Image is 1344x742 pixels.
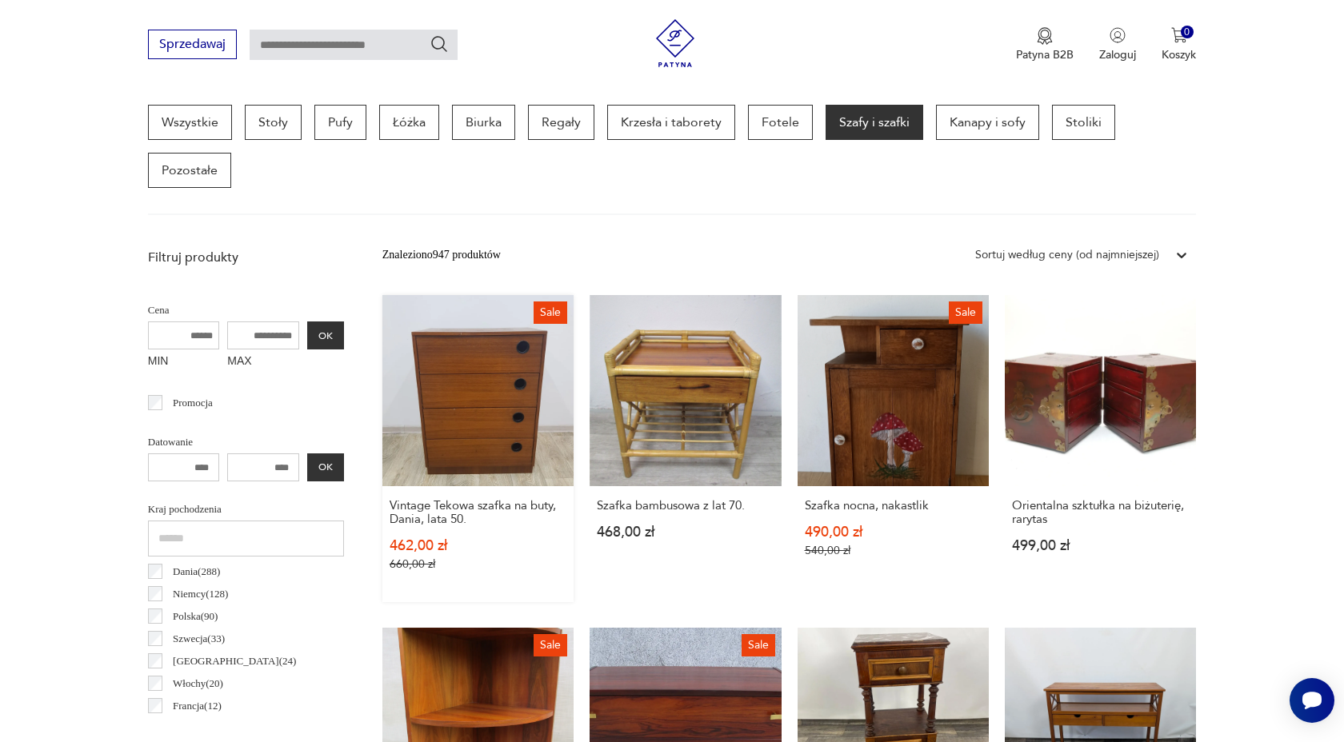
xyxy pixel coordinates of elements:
[590,295,781,602] a: Szafka bambusowa z lat 70.Szafka bambusowa z lat 70.468,00 zł
[148,40,237,51] a: Sprzedawaj
[314,105,366,140] a: Pufy
[430,34,449,54] button: Szukaj
[307,453,344,481] button: OK
[148,105,232,140] a: Wszystkie
[390,557,566,571] p: 660,00 zł
[826,105,923,140] a: Szafy i szafki
[382,246,501,264] div: Znaleziono 947 produktów
[1016,27,1074,62] a: Ikona medaluPatyna B2B
[148,349,220,375] label: MIN
[1012,539,1189,553] p: 499,00 zł
[798,295,989,602] a: SaleSzafka nocna, nakastlikSzafka nocna, nakastlik490,00 zł540,00 zł
[148,30,237,59] button: Sprzedawaj
[173,394,213,412] p: Promocja
[607,105,735,140] a: Krzesła i taborety
[1171,27,1187,43] img: Ikona koszyka
[173,675,223,692] p: Włochy ( 20 )
[1016,47,1074,62] p: Patyna B2B
[1099,27,1136,62] button: Zaloguj
[1162,27,1196,62] button: 0Koszyk
[1012,499,1189,526] h3: Orientalna szktułka na biżuterię, rarytas
[1110,27,1126,43] img: Ikonka użytkownika
[245,105,302,140] a: Stoły
[173,697,222,715] p: Francja ( 12 )
[307,321,344,349] button: OK
[148,501,344,518] p: Kraj pochodzenia
[1290,678,1334,723] iframe: Smartsupp widget button
[452,105,515,140] a: Biurka
[1037,27,1053,45] img: Ikona medalu
[805,499,982,513] h3: Szafka nocna, nakastlik
[148,433,344,451] p: Datowanie
[1162,47,1196,62] p: Koszyk
[173,720,231,737] p: Norwegia ( 12 )
[227,349,299,375] label: MAX
[173,585,228,603] p: Niemcy ( 128 )
[390,499,566,526] h3: Vintage Tekowa szafka na buty, Dania, lata 50.
[173,630,225,648] p: Szwecja ( 33 )
[597,525,774,539] p: 468,00 zł
[382,295,574,602] a: SaleVintage Tekowa szafka na buty, Dania, lata 50.Vintage Tekowa szafka na buty, Dania, lata 50.4...
[173,608,218,625] p: Polska ( 90 )
[1099,47,1136,62] p: Zaloguj
[528,105,594,140] a: Regały
[1005,295,1196,602] a: Orientalna szktułka na biżuterię, rarytasOrientalna szktułka na biżuterię, rarytas499,00 zł
[148,249,344,266] p: Filtruj produkty
[748,105,813,140] a: Fotele
[1052,105,1115,140] a: Stoliki
[805,544,982,557] p: 540,00 zł
[148,301,344,319] p: Cena
[173,652,296,670] p: [GEOGRAPHIC_DATA] ( 24 )
[936,105,1039,140] a: Kanapy i sofy
[379,105,439,140] a: Łóżka
[975,246,1159,264] div: Sortuj według ceny (od najmniejszej)
[390,539,566,553] p: 462,00 zł
[1181,26,1194,39] div: 0
[148,153,231,188] a: Pozostałe
[597,499,774,513] h3: Szafka bambusowa z lat 70.
[805,525,982,539] p: 490,00 zł
[651,19,699,67] img: Patyna - sklep z meblami i dekoracjami vintage
[173,563,220,580] p: Dania ( 288 )
[1016,27,1074,62] button: Patyna B2B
